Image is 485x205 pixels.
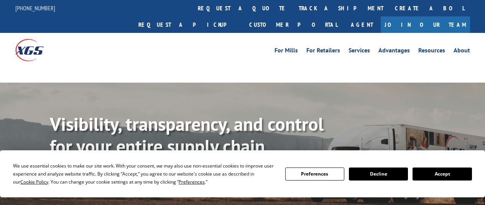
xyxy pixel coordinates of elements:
a: Join Our Team [381,16,470,33]
a: About [454,47,470,56]
a: Advantages [378,47,410,56]
a: For Retailers [306,47,340,56]
button: Decline [349,168,408,181]
button: Preferences [285,168,344,181]
span: Cookie Policy [20,179,48,185]
a: Request a pickup [133,16,243,33]
a: Services [349,47,370,56]
div: We use essential cookies to make our site work. With your consent, we may also use non-essential ... [13,162,276,186]
button: Accept [413,168,472,181]
a: Agent [343,16,381,33]
b: Visibility, transparency, and control for your entire supply chain. [50,112,324,158]
a: Customer Portal [243,16,343,33]
a: For Mills [275,47,298,56]
a: Resources [418,47,445,56]
a: [PHONE_NUMBER] [15,4,55,12]
span: Preferences [179,179,205,185]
